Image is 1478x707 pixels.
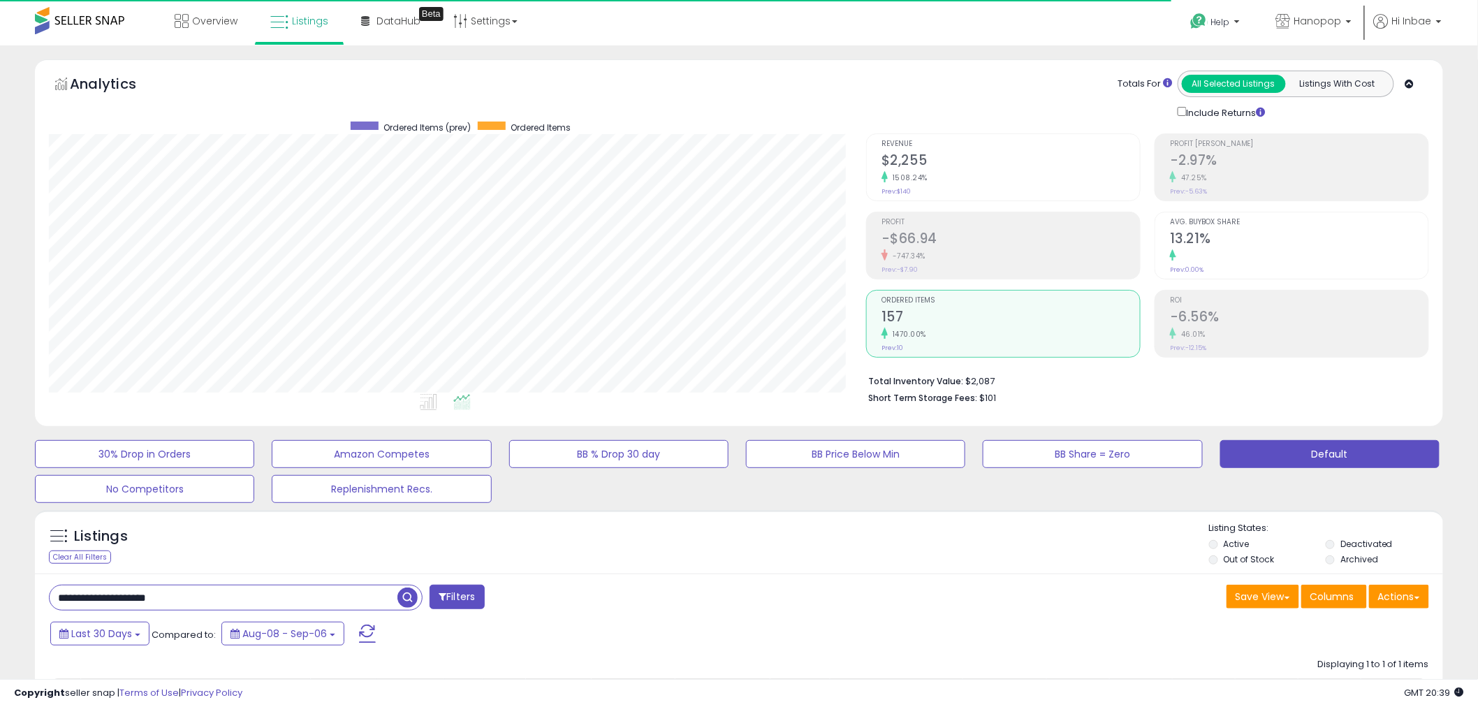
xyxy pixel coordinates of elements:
[1374,14,1442,45] a: Hi Inbae
[1340,538,1393,550] label: Deactivated
[881,297,1140,305] span: Ordered Items
[1285,75,1389,93] button: Listings With Cost
[35,440,254,468] button: 30% Drop in Orders
[1190,13,1208,30] i: Get Help
[74,527,128,546] h5: Listings
[1176,173,1207,183] small: 47.25%
[1176,329,1206,340] small: 46.01%
[430,585,484,609] button: Filters
[881,344,903,352] small: Prev: 10
[881,140,1140,148] span: Revenue
[1118,78,1173,91] div: Totals For
[1220,440,1440,468] button: Default
[888,329,926,340] small: 1470.00%
[1170,140,1428,148] span: Profit [PERSON_NAME]
[1392,14,1432,28] span: Hi Inbae
[272,440,491,468] button: Amazon Competes
[383,122,471,133] span: Ordered Items (prev)
[14,686,65,699] strong: Copyright
[881,309,1140,328] h2: 157
[1170,187,1207,196] small: Prev: -5.63%
[1180,2,1254,45] a: Help
[509,440,729,468] button: BB % Drop 30 day
[1294,14,1342,28] span: Hanopop
[272,475,491,503] button: Replenishment Recs.
[1170,297,1428,305] span: ROI
[1170,152,1428,171] h2: -2.97%
[1405,686,1464,699] span: 2025-10-7 20:39 GMT
[1170,219,1428,226] span: Avg. Buybox Share
[1182,75,1286,93] button: All Selected Listings
[881,231,1140,249] h2: -$66.94
[511,122,571,133] span: Ordered Items
[1318,658,1429,671] div: Displaying 1 to 1 of 1 items
[119,686,179,699] a: Terms of Use
[888,173,928,183] small: 1508.24%
[49,551,111,564] div: Clear All Filters
[1224,538,1250,550] label: Active
[1301,585,1367,608] button: Columns
[192,14,237,28] span: Overview
[1209,522,1443,535] p: Listing States:
[14,687,242,700] div: seller snap | |
[979,391,996,404] span: $101
[1170,231,1428,249] h2: 13.21%
[221,622,344,646] button: Aug-08 - Sep-06
[71,627,132,641] span: Last 30 Days
[1167,104,1282,119] div: Include Returns
[1170,265,1203,274] small: Prev: 0.00%
[1211,16,1230,28] span: Help
[983,440,1202,468] button: BB Share = Zero
[419,7,444,21] div: Tooltip anchor
[1170,309,1428,328] h2: -6.56%
[376,14,420,28] span: DataHub
[181,686,242,699] a: Privacy Policy
[1224,553,1275,565] label: Out of Stock
[746,440,965,468] button: BB Price Below Min
[70,74,163,97] h5: Analytics
[881,265,918,274] small: Prev: -$7.90
[881,187,911,196] small: Prev: $140
[1310,590,1354,604] span: Columns
[152,628,216,641] span: Compared to:
[292,14,328,28] span: Listings
[868,372,1419,388] li: $2,087
[881,219,1140,226] span: Profit
[1340,553,1378,565] label: Archived
[888,251,925,261] small: -747.34%
[1170,344,1206,352] small: Prev: -12.15%
[242,627,327,641] span: Aug-08 - Sep-06
[35,475,254,503] button: No Competitors
[50,622,149,646] button: Last 30 Days
[868,392,977,404] b: Short Term Storage Fees:
[1369,585,1429,608] button: Actions
[881,152,1140,171] h2: $2,255
[1227,585,1299,608] button: Save View
[868,375,963,387] b: Total Inventory Value:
